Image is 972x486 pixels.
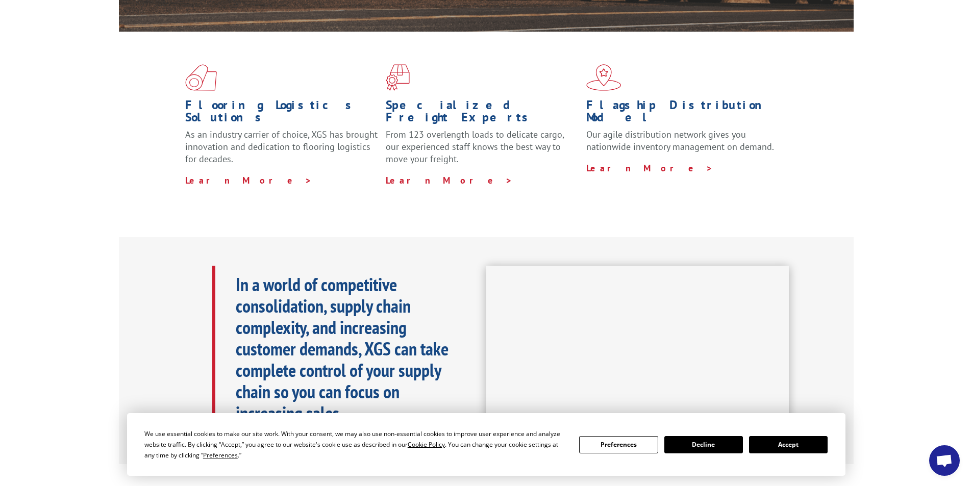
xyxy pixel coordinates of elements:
[408,440,445,449] span: Cookie Policy
[127,413,845,476] div: Cookie Consent Prompt
[386,129,579,174] p: From 123 overlength loads to delicate cargo, our experienced staff knows the best way to move you...
[579,436,658,453] button: Preferences
[185,174,312,186] a: Learn More >
[185,129,378,165] span: As an industry carrier of choice, XGS has brought innovation and dedication to flooring logistics...
[144,428,567,461] div: We use essential cookies to make our site work. With your consent, we may also use non-essential ...
[185,99,378,129] h1: Flooring Logistics Solutions
[386,174,513,186] a: Learn More >
[586,64,621,91] img: xgs-icon-flagship-distribution-model-red
[203,451,238,459] span: Preferences
[486,266,789,436] iframe: XGS Logistics Solutions
[586,129,774,152] span: Our agile distribution network gives you nationwide inventory management on demand.
[386,99,579,129] h1: Specialized Freight Experts
[586,99,779,129] h1: Flagship Distribution Model
[929,445,960,476] a: Open chat
[664,436,743,453] button: Decline
[236,272,448,425] b: In a world of competitive consolidation, supply chain complexity, and increasing customer demands...
[386,64,410,91] img: xgs-icon-focused-on-flooring-red
[586,162,713,174] a: Learn More >
[185,64,217,91] img: xgs-icon-total-supply-chain-intelligence-red
[749,436,828,453] button: Accept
